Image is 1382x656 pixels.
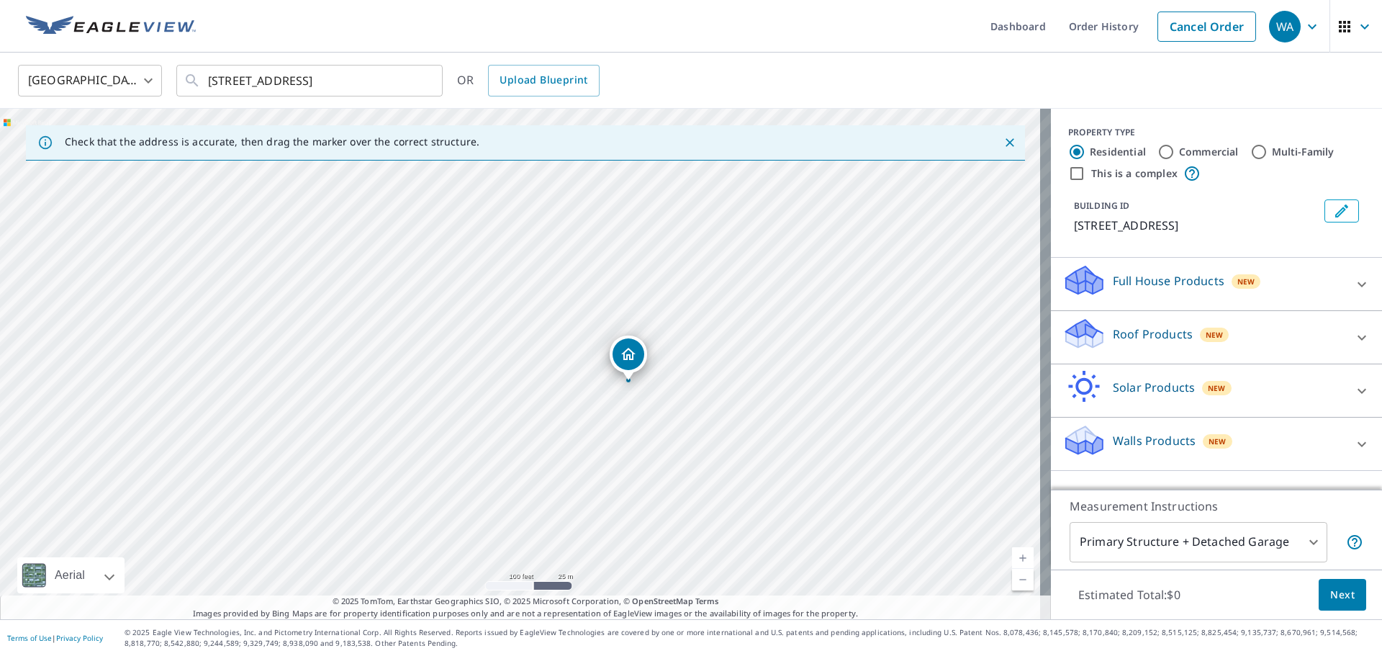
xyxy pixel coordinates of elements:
span: Next [1330,586,1355,604]
p: Measurement Instructions [1070,498,1363,515]
p: Walls Products [1113,432,1196,449]
a: Cancel Order [1157,12,1256,42]
p: | [7,634,103,642]
div: PROPERTY TYPE [1068,126,1365,139]
button: Close [1001,133,1019,152]
span: New [1206,329,1224,341]
div: Full House ProductsNew [1062,264,1370,305]
span: New [1208,382,1226,394]
p: [STREET_ADDRESS] [1074,217,1319,234]
p: Solar Products [1113,379,1195,396]
span: © 2025 TomTom, Earthstar Geographics SIO, © 2025 Microsoft Corporation, © [333,596,719,608]
div: Roof ProductsNew [1062,317,1370,358]
a: Privacy Policy [56,633,103,643]
span: Upload Blueprint [500,71,587,89]
button: Edit building 1 [1324,199,1359,223]
a: Current Level 18, Zoom In [1012,547,1034,569]
input: Search by address or latitude-longitude [208,60,413,101]
div: Aerial [50,557,89,593]
a: Terms of Use [7,633,52,643]
div: [GEOGRAPHIC_DATA] [18,60,162,101]
span: Your report will include the primary structure and a detached garage if one exists. [1346,534,1363,551]
div: Walls ProductsNew [1062,423,1370,464]
p: © 2025 Eagle View Technologies, Inc. and Pictometry International Corp. All Rights Reserved. Repo... [125,627,1375,649]
a: Current Level 18, Zoom Out [1012,569,1034,590]
a: Upload Blueprint [488,65,599,96]
div: Aerial [17,557,125,593]
p: Check that the address is accurate, then drag the marker over the correct structure. [65,135,479,148]
img: EV Logo [26,16,196,37]
label: Commercial [1179,145,1239,159]
p: Full House Products [1113,272,1224,289]
a: OpenStreetMap [632,596,692,606]
p: Estimated Total: $0 [1067,579,1192,611]
button: Next [1319,579,1366,611]
span: New [1209,436,1227,447]
p: Roof Products [1113,325,1193,343]
span: New [1237,276,1255,287]
p: BUILDING ID [1074,199,1129,212]
label: This is a complex [1091,166,1178,181]
a: Terms [695,596,719,606]
div: Dropped pin, building 1, Residential property, 8484 S County Road 350 E Carlisle, IN 47838 [610,336,647,380]
label: Multi-Family [1272,145,1334,159]
div: WA [1269,11,1301,42]
label: Residential [1090,145,1146,159]
div: Primary Structure + Detached Garage [1070,522,1327,562]
div: Solar ProductsNew [1062,370,1370,411]
div: OR [457,65,600,96]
